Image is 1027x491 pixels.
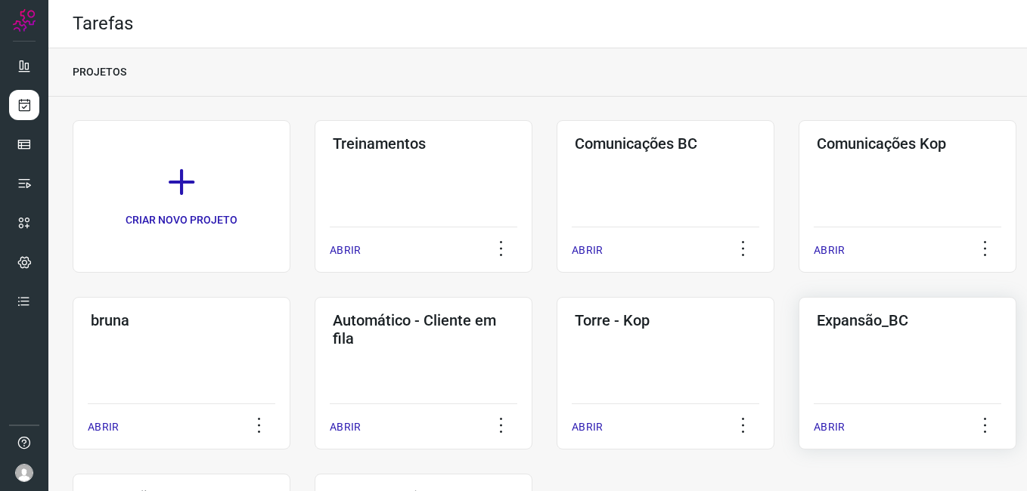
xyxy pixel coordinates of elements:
p: PROJETOS [73,64,126,80]
h3: Comunicações BC [575,134,756,153]
h3: bruna [91,311,272,329]
p: CRIAR NOVO PROJETO [126,212,237,228]
h3: Expansão_BC [817,311,998,329]
h3: Automático - Cliente em fila [333,311,514,347]
img: avatar-user-boy.jpg [15,464,33,482]
h3: Torre - Kop [575,311,756,329]
p: ABRIR [814,242,845,258]
p: ABRIR [814,419,845,435]
p: ABRIR [330,242,361,258]
p: ABRIR [572,419,603,435]
p: ABRIR [88,419,119,435]
h3: Treinamentos [333,134,514,153]
h2: Tarefas [73,13,133,35]
p: ABRIR [572,242,603,258]
h3: Comunicações Kop [817,134,998,153]
img: Logo [13,9,36,32]
p: ABRIR [330,419,361,435]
